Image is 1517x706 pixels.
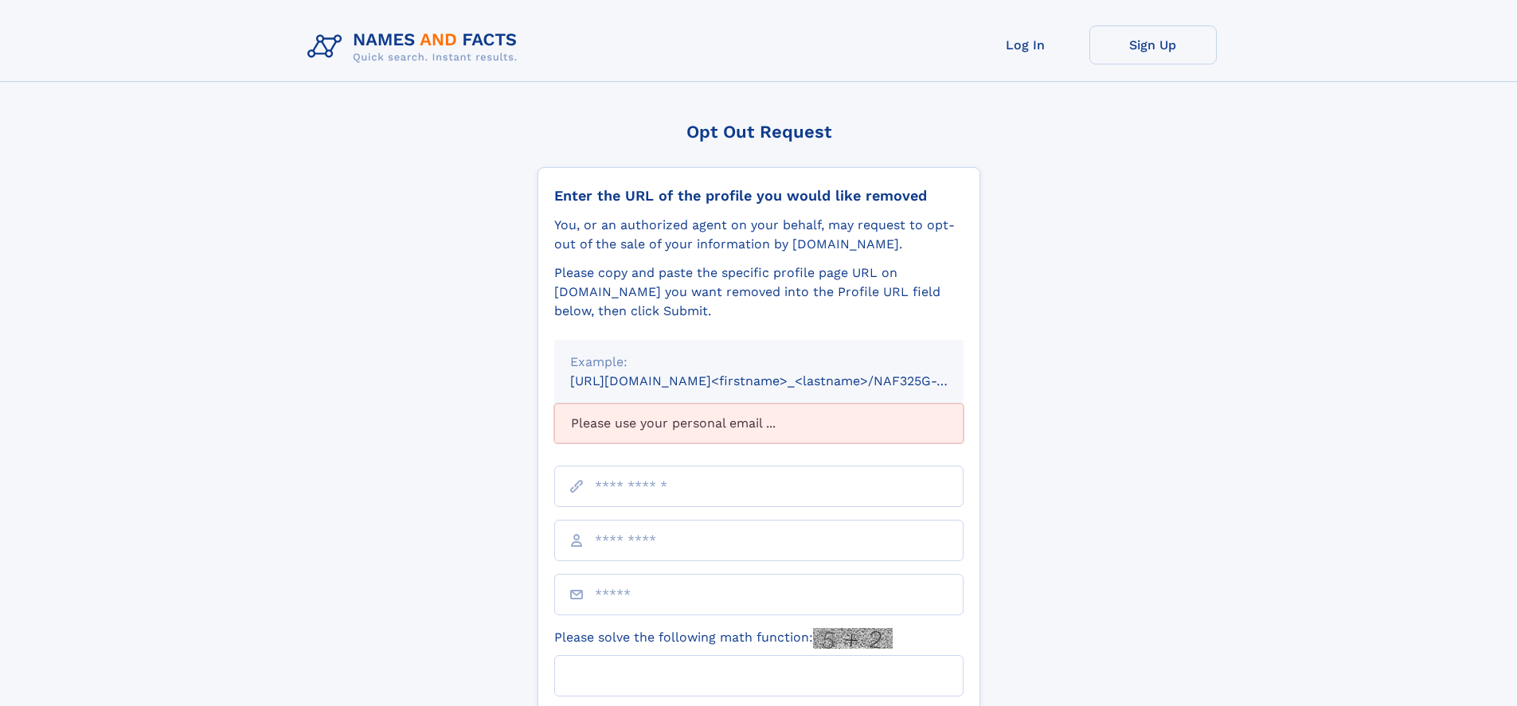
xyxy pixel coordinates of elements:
img: Logo Names and Facts [301,25,530,68]
label: Please solve the following math function: [554,628,893,649]
small: [URL][DOMAIN_NAME]<firstname>_<lastname>/NAF325G-xxxxxxxx [570,373,994,388]
div: Please copy and paste the specific profile page URL on [DOMAIN_NAME] you want removed into the Pr... [554,263,964,321]
div: Opt Out Request [538,122,980,142]
a: Log In [962,25,1089,64]
div: Please use your personal email ... [554,404,964,443]
div: Enter the URL of the profile you would like removed [554,187,964,205]
div: Example: [570,353,948,372]
div: You, or an authorized agent on your behalf, may request to opt-out of the sale of your informatio... [554,216,964,254]
a: Sign Up [1089,25,1217,64]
